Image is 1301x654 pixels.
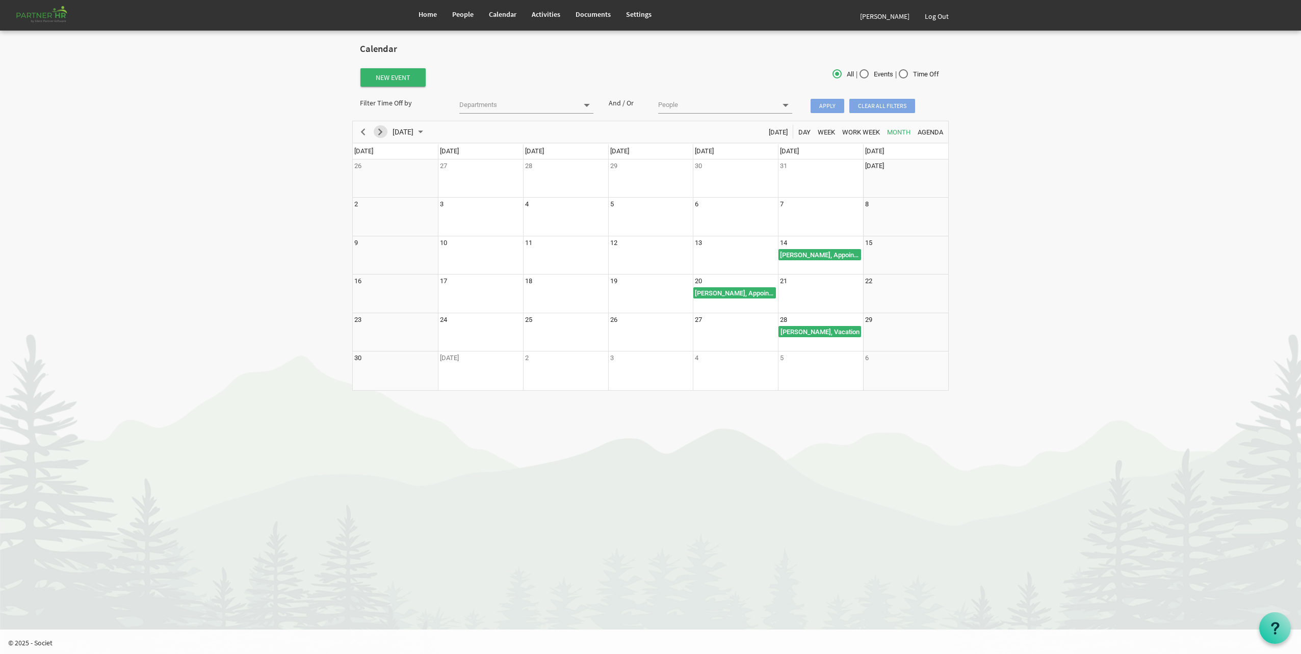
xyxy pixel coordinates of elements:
[389,121,429,143] div: November 2025
[865,315,872,325] div: Saturday, November 29, 2025
[440,353,459,363] div: Monday, December 1, 2025
[750,67,949,82] div: | |
[626,10,652,19] span: Settings
[816,125,837,138] button: Week
[525,161,532,171] div: Tuesday, October 28, 2025
[780,353,784,363] div: Friday, December 5, 2025
[601,98,651,108] div: And / Or
[865,238,872,248] div: Saturday, November 15, 2025
[354,315,361,325] div: Sunday, November 23, 2025
[841,126,881,139] span: Work Week
[525,315,532,325] div: Tuesday, November 25, 2025
[779,250,861,260] div: [PERSON_NAME], Appointment
[865,199,869,209] div: Saturday, November 8, 2025
[354,121,372,143] div: previous period
[610,147,629,155] span: [DATE]
[440,199,444,209] div: Monday, November 3, 2025
[354,147,373,155] span: [DATE]
[610,315,617,325] div: Wednesday, November 26, 2025
[899,70,939,79] span: Time Off
[356,125,370,138] button: Previous
[392,126,414,139] span: [DATE]
[658,98,776,112] input: People
[440,315,447,325] div: Monday, November 24, 2025
[917,2,956,31] a: Log Out
[865,161,884,171] div: Saturday, November 1, 2025
[860,70,893,79] span: Events
[780,276,787,286] div: Friday, November 21, 2025
[865,276,872,286] div: Saturday, November 22, 2025
[419,10,437,19] span: Home
[459,98,577,112] input: Departments
[610,353,614,363] div: Wednesday, December 3, 2025
[780,147,799,155] span: [DATE]
[780,315,787,325] div: Friday, November 28, 2025
[865,147,884,155] span: [DATE]
[767,125,790,138] button: Today
[360,68,426,87] button: New Event
[886,125,913,138] button: Month
[695,276,702,286] div: Thursday, November 20, 2025
[886,126,912,139] span: Month
[768,126,789,139] span: [DATE]
[610,276,617,286] div: Wednesday, November 19, 2025
[865,353,869,363] div: Saturday, December 6, 2025
[354,238,358,248] div: Sunday, November 9, 2025
[832,70,854,79] span: All
[525,276,532,286] div: Tuesday, November 18, 2025
[694,288,775,298] div: [PERSON_NAME], Appointment
[852,2,917,31] a: [PERSON_NAME]
[779,326,861,337] div: [PERSON_NAME], Vacation
[525,199,529,209] div: Tuesday, November 4, 2025
[778,249,861,260] div: Laura Conway, Appointment Begin From Friday, November 14, 2025 at 12:00:00 AM GMT-05:00 Ends At F...
[695,238,702,248] div: Thursday, November 13, 2025
[374,125,387,138] button: Next
[817,126,836,139] span: Week
[525,238,532,248] div: Tuesday, November 11, 2025
[525,353,529,363] div: Tuesday, December 2, 2025
[489,10,516,19] span: Calendar
[354,276,361,286] div: Sunday, November 16, 2025
[452,10,474,19] span: People
[532,10,560,19] span: Activities
[693,287,776,298] div: Laura Conway, Appointment Begin From Thursday, November 20, 2025 at 12:00:00 AM GMT-05:00 Ends At...
[391,125,428,138] button: September 2025
[695,315,702,325] div: Thursday, November 27, 2025
[354,199,358,209] div: Sunday, November 2, 2025
[440,238,447,248] div: Monday, November 10, 2025
[780,238,787,248] div: Friday, November 14, 2025
[695,199,698,209] div: Thursday, November 6, 2025
[916,125,945,138] button: Agenda
[780,161,787,171] div: Friday, October 31, 2025
[610,199,614,209] div: Wednesday, November 5, 2025
[354,353,361,363] div: Sunday, November 30, 2025
[778,326,861,337] div: Joyce Williams, Vacation Begin From Friday, November 28, 2025 at 12:00:00 AM GMT-05:00 Ends At Fr...
[8,638,1301,648] p: © 2025 - Societ
[440,276,447,286] div: Monday, November 17, 2025
[372,121,389,143] div: next period
[797,125,813,138] button: Day
[610,238,617,248] div: Wednesday, November 12, 2025
[849,99,915,113] span: Clear all filters
[695,161,702,171] div: Thursday, October 30, 2025
[797,126,812,139] span: Day
[695,147,714,155] span: [DATE]
[525,147,544,155] span: [DATE]
[576,10,611,19] span: Documents
[841,125,882,138] button: Work Week
[780,199,784,209] div: Friday, November 7, 2025
[811,99,844,113] span: Apply
[610,161,617,171] div: Wednesday, October 29, 2025
[695,353,698,363] div: Thursday, December 4, 2025
[354,161,361,171] div: Sunday, October 26, 2025
[440,147,459,155] span: [DATE]
[352,121,949,391] schedule: of November 2025
[440,161,447,171] div: Monday, October 27, 2025
[360,44,941,54] h2: Calendar
[352,98,452,108] div: Filter Time Off by
[917,126,944,139] span: Agenda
